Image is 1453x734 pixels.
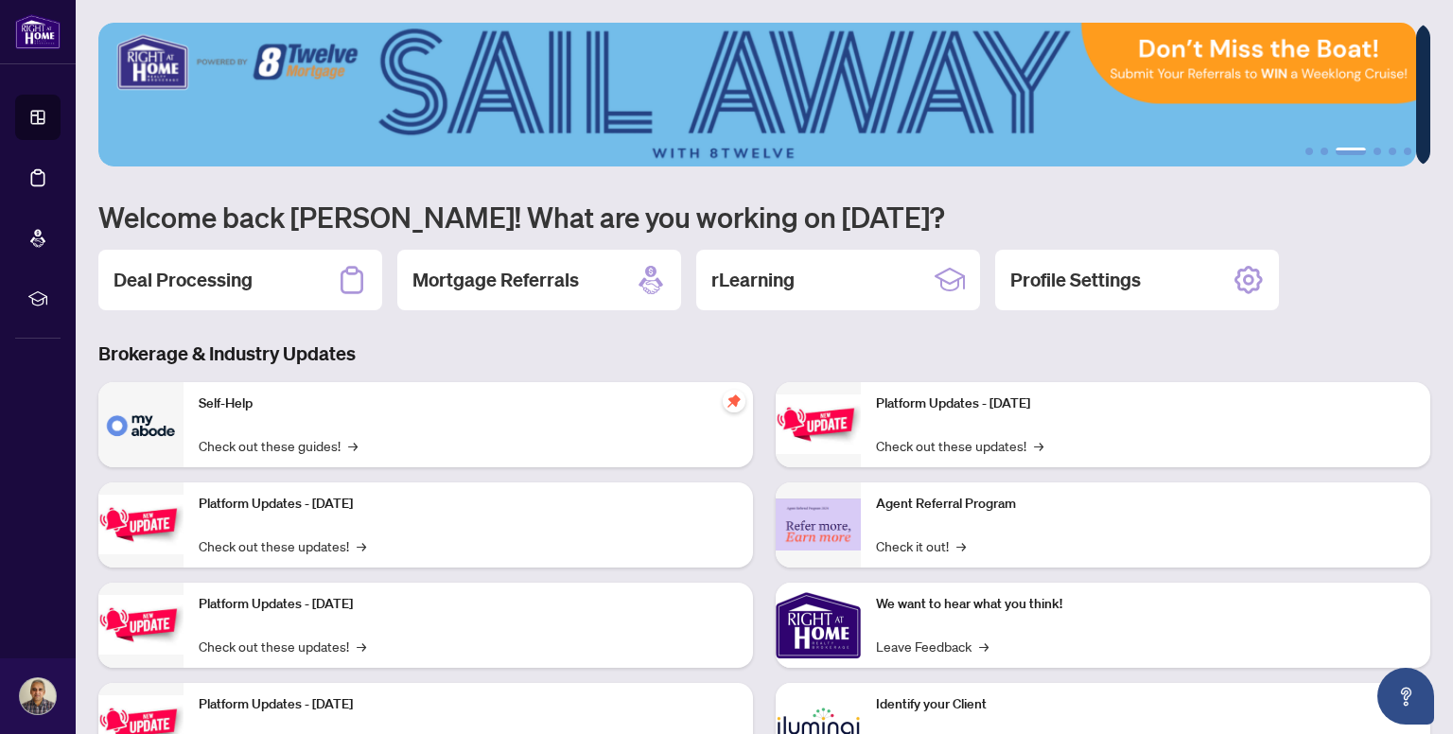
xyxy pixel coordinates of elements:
h2: Profile Settings [1010,267,1141,293]
button: 5 [1389,148,1396,155]
button: 4 [1374,148,1381,155]
p: Platform Updates - [DATE] [876,393,1415,414]
h2: rLearning [711,267,795,293]
h2: Mortgage Referrals [412,267,579,293]
img: Self-Help [98,382,184,467]
p: Platform Updates - [DATE] [199,594,738,615]
img: logo [15,14,61,49]
p: Platform Updates - [DATE] [199,694,738,715]
span: → [956,535,966,556]
button: Open asap [1377,668,1434,725]
button: 2 [1321,148,1328,155]
a: Check out these updates!→ [199,535,366,556]
span: → [1034,435,1043,456]
p: We want to hear what you think! [876,594,1415,615]
p: Platform Updates - [DATE] [199,494,738,515]
span: → [357,636,366,656]
span: → [357,535,366,556]
button: 6 [1404,148,1411,155]
p: Identify your Client [876,694,1415,715]
a: Check out these updates!→ [876,435,1043,456]
p: Agent Referral Program [876,494,1415,515]
span: pushpin [723,390,745,412]
span: → [979,636,989,656]
h3: Brokerage & Industry Updates [98,341,1430,367]
button: 3 [1336,148,1366,155]
h1: Welcome back [PERSON_NAME]! What are you working on [DATE]? [98,199,1430,235]
img: Slide 2 [98,23,1416,166]
button: 1 [1305,148,1313,155]
span: → [348,435,358,456]
p: Self-Help [199,393,738,414]
a: Check out these updates!→ [199,636,366,656]
img: We want to hear what you think! [776,583,861,668]
img: Profile Icon [20,678,56,714]
img: Platform Updates - July 21, 2025 [98,595,184,655]
a: Check it out!→ [876,535,966,556]
a: Leave Feedback→ [876,636,989,656]
img: Platform Updates - June 23, 2025 [776,394,861,454]
img: Agent Referral Program [776,498,861,550]
img: Platform Updates - September 16, 2025 [98,495,184,554]
h2: Deal Processing [114,267,253,293]
a: Check out these guides!→ [199,435,358,456]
